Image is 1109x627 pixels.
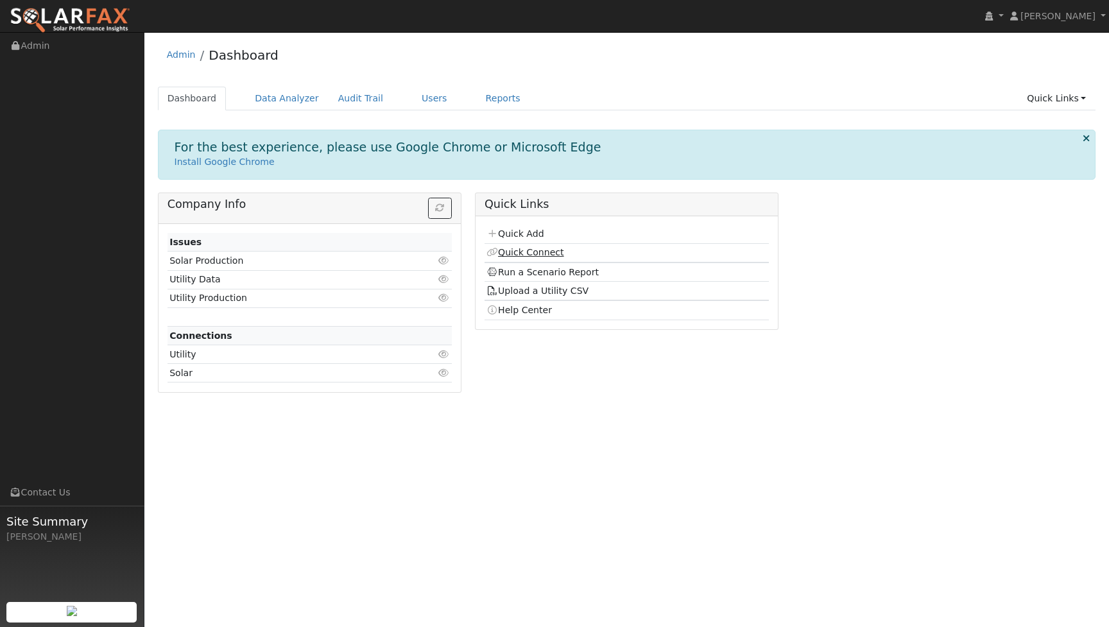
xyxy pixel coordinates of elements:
[486,247,563,257] a: Quick Connect
[485,198,769,211] h5: Quick Links
[245,87,329,110] a: Data Analyzer
[1020,11,1096,21] span: [PERSON_NAME]
[486,305,552,315] a: Help Center
[6,530,137,544] div: [PERSON_NAME]
[412,87,457,110] a: Users
[168,345,406,364] td: Utility
[438,293,450,302] i: Click to view
[476,87,530,110] a: Reports
[168,364,406,382] td: Solar
[169,331,232,341] strong: Connections
[168,198,452,211] h5: Company Info
[486,228,544,239] a: Quick Add
[168,270,406,289] td: Utility Data
[486,267,599,277] a: Run a Scenario Report
[175,157,275,167] a: Install Google Chrome
[169,237,202,247] strong: Issues
[1017,87,1096,110] a: Quick Links
[438,275,450,284] i: Click to view
[438,350,450,359] i: Click to view
[438,368,450,377] i: Click to view
[67,606,77,616] img: retrieve
[209,47,279,63] a: Dashboard
[329,87,393,110] a: Audit Trail
[175,140,601,155] h1: For the best experience, please use Google Chrome or Microsoft Edge
[438,256,450,265] i: Click to view
[6,513,137,530] span: Site Summary
[10,7,130,34] img: SolarFax
[168,289,406,307] td: Utility Production
[158,87,227,110] a: Dashboard
[168,252,406,270] td: Solar Production
[486,286,589,296] a: Upload a Utility CSV
[167,49,196,60] a: Admin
